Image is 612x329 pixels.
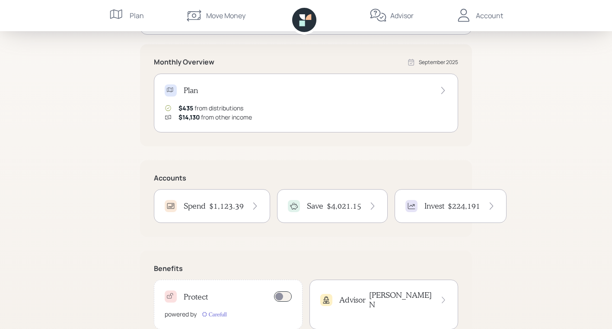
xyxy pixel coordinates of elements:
h4: Save [307,201,323,211]
div: September 2025 [419,58,458,66]
h4: Invest [424,201,444,211]
h5: Accounts [154,174,458,182]
h4: Protect [184,292,208,302]
div: Account [476,10,503,21]
div: Advisor [390,10,414,21]
img: carefull-M2HCGCDH.digested.png [200,310,228,319]
h4: $224,191 [448,201,480,211]
h5: Monthly Overview [154,58,214,66]
h4: Spend [184,201,206,211]
span: $435 [178,104,193,112]
div: Move Money [206,10,245,21]
h4: $4,021.15 [327,201,361,211]
span: $14,130 [178,113,200,121]
div: powered by [165,310,197,319]
h4: $1,123.39 [209,201,244,211]
div: Plan [130,10,144,21]
h4: [PERSON_NAME] N [369,290,433,309]
h4: Plan [184,86,198,95]
h5: Benefits [154,264,458,273]
div: from distributions [178,103,243,113]
h4: Advisor [339,295,366,305]
div: from other income [178,113,252,122]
